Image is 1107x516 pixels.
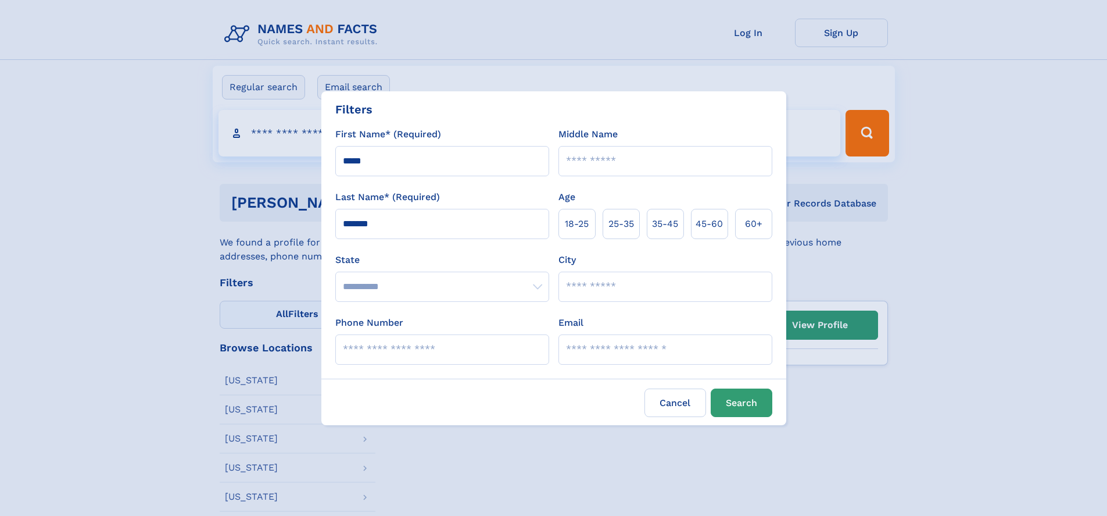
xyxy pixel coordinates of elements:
label: Last Name* (Required) [335,190,440,204]
label: State [335,253,549,267]
div: Filters [335,101,372,118]
label: First Name* (Required) [335,127,441,141]
span: 25‑35 [608,217,634,231]
label: Email [558,316,583,330]
span: 35‑45 [652,217,678,231]
label: Middle Name [558,127,618,141]
span: 45‑60 [696,217,723,231]
label: Phone Number [335,316,403,330]
label: Age [558,190,575,204]
button: Search [711,389,772,417]
span: 60+ [745,217,762,231]
label: City [558,253,576,267]
span: 18‑25 [565,217,589,231]
label: Cancel [644,389,706,417]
